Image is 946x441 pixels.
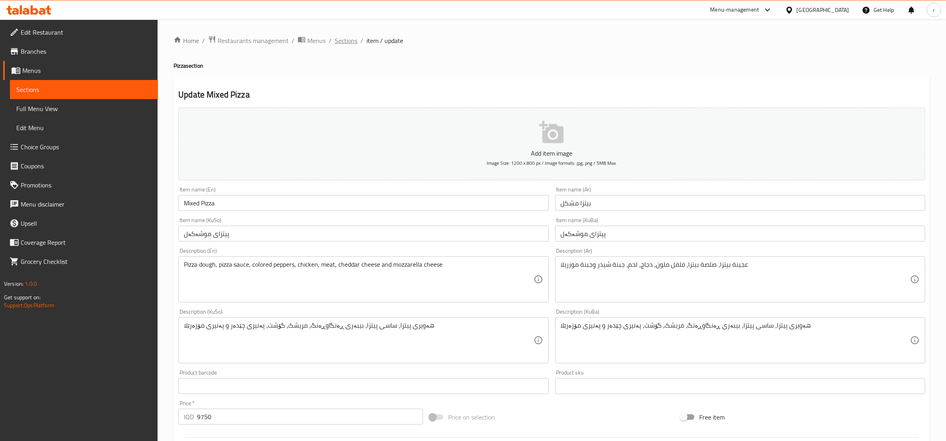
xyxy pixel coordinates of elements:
span: Menus [307,36,326,45]
a: Full Menu View [10,99,158,118]
p: IQD [184,412,194,421]
a: Home [174,36,199,45]
input: Enter name Ar [555,195,925,211]
span: Grocery Checklist [21,257,152,266]
span: 1.0.0 [25,279,37,289]
textarea: هەویری پیتزا، ساسی پیتزا، بیبەری ڕەنگاوڕەنگ، مریشک، گۆشت، پەنیری چێدەر و پەنیری مۆزەرێلا [184,322,533,359]
a: Grocery Checklist [3,252,158,271]
a: Sections [10,80,158,99]
a: Edit Menu [10,118,158,137]
li: / [292,36,295,45]
span: Choice Groups [21,142,152,152]
input: Please enter product barcode [178,378,548,394]
span: Free item [699,412,725,422]
a: Restaurants management [208,35,289,46]
span: Image Size: 1200 x 800 px / Image formats: jpg, png / 5MB Max. [487,158,617,168]
textarea: Pizza dough, pizza sauce, colored peppers, chicken, meat, cheddar cheese and mozzarella cheese [184,261,533,299]
a: Menu disclaimer [3,195,158,214]
span: Restaurants management [218,36,289,45]
span: Menus [22,66,152,75]
a: Coupons [3,156,158,176]
a: Branches [3,42,158,61]
div: Menu-management [710,5,759,15]
span: Version: [4,279,23,289]
a: Coverage Report [3,233,158,252]
input: Enter name En [178,195,548,211]
textarea: هەویری پیتزا، ساسی پیتزا، بیبەری ڕەنگاوڕەنگ، مریشک، گۆشت، پەنیری چێدەر و پەنیری مۆزەرێلا [561,322,910,359]
span: item / update [367,36,403,45]
a: Sections [335,36,357,45]
textarea: عجينة بيتزا، صلصة بيتزا، فلفل ملون، دجاج، لحم، جبنة شيدر وجبنة موزريلا [561,261,910,299]
span: Edit Menu [16,123,152,133]
a: Upsell [3,214,158,233]
button: Add item imageImage Size: 1200 x 800 px / Image formats: jpg, png / 5MB Max. [178,107,925,180]
span: Full Menu View [16,104,152,113]
input: Enter name KuBa [555,226,925,242]
a: Promotions [3,176,158,195]
a: Choice Groups [3,137,158,156]
span: Edit Restaurant [21,27,152,37]
span: Upsell [21,219,152,228]
li: / [361,36,363,45]
span: Promotions [21,180,152,190]
p: Add item image [191,148,913,158]
a: Menus [298,35,326,46]
h2: Update Mixed Pizza [178,89,925,101]
div: [GEOGRAPHIC_DATA] [797,6,849,14]
span: Menu disclaimer [21,199,152,209]
span: r [933,6,935,14]
nav: breadcrumb [174,35,930,46]
a: Support.OpsPlatform [4,300,55,310]
li: / [329,36,332,45]
span: Price on selection [448,412,495,422]
input: Please enter price [197,409,423,425]
span: Coverage Report [21,238,152,247]
a: Edit Restaurant [3,23,158,42]
span: Get support on: [4,292,41,302]
a: Menus [3,61,158,80]
h4: Pizza section [174,62,930,70]
input: Please enter product sku [555,378,925,394]
input: Enter name KuSo [178,226,548,242]
span: Coupons [21,161,152,171]
li: / [202,36,205,45]
span: Sections [16,85,152,94]
span: Branches [21,47,152,56]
